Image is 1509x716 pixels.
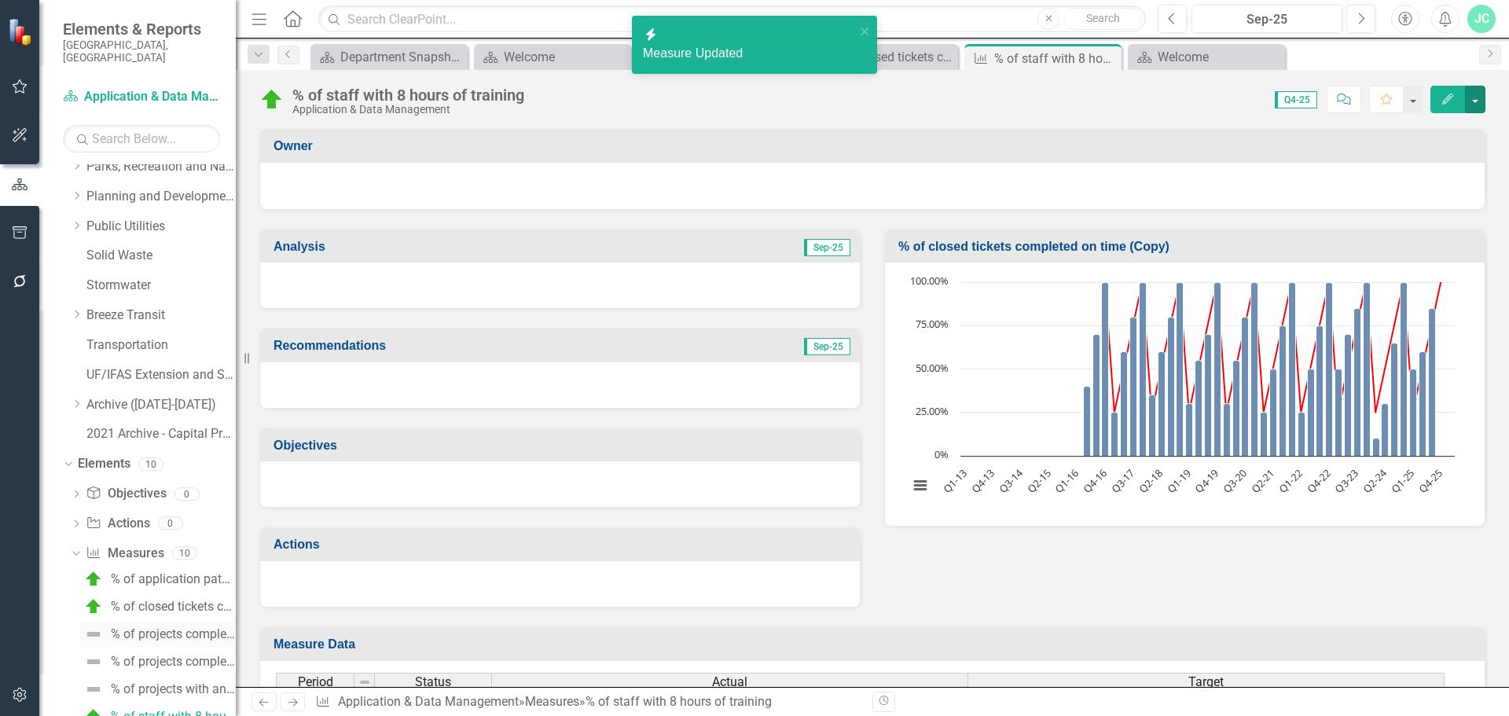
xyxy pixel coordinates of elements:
[831,47,954,67] div: % of closed tickets completed on time
[1382,404,1389,457] path: Q2-24, 30. Actual.
[1261,413,1268,457] path: Q1-21, 25. Actual.
[1467,5,1496,33] button: JC
[174,487,200,501] div: 0
[86,545,163,563] a: Measures
[940,466,969,495] text: Q1-13
[158,517,183,531] div: 0
[994,49,1118,68] div: % of staff with 8 hours of training
[86,396,236,414] a: Archive ([DATE]-[DATE])
[909,475,931,497] button: View chart menu, Chart
[63,39,220,64] small: [GEOGRAPHIC_DATA], [GEOGRAPHIC_DATA]
[1316,326,1324,457] path: Q3-22, 75. Actual.
[1248,466,1277,495] text: Q2-21
[478,47,627,67] a: Welcome
[84,625,103,644] img: Not Defined
[1275,91,1317,108] span: Q4-25
[1136,466,1165,495] text: Q2-18
[965,282,1451,457] g: Actual, series 1 of 2. Bar series with 53 bars.
[80,594,236,619] a: % of closed tickets completed on time
[111,572,236,586] div: % of application patches for Enterprise systems
[84,570,103,589] img: On Target
[1415,466,1445,495] text: Q4-25
[86,485,166,503] a: Objectives
[643,45,855,63] div: Measure Updated
[1192,466,1221,495] text: Q4-19
[1024,466,1053,495] text: Q2-15
[80,649,236,674] a: % of projects completed within budget - Applications
[318,6,1146,33] input: Search ClearPoint...
[1140,283,1147,457] path: Q4-17, 100. Actual.
[86,188,236,206] a: Planning and Development Services
[916,361,949,375] text: 50.00%
[504,47,627,67] div: Welcome
[274,339,679,353] h3: Recommendations
[1233,361,1240,457] path: Q2-20, 55. Actual.
[292,86,524,104] div: % of staff with 8 hours of training
[934,447,949,461] text: 0%
[340,47,464,67] div: Department Snapshot
[1111,413,1118,457] path: Q1-17, 25. Actual.
[78,455,130,473] a: Elements
[111,600,236,614] div: % of closed tickets completed on time
[172,547,197,560] div: 10
[1354,309,1361,457] path: Q3-23, 85. Actual.
[901,274,1463,510] svg: Interactive chart
[1191,5,1342,33] button: Sep-25
[860,22,871,40] button: close
[84,597,103,616] img: On Target
[1093,335,1100,457] path: Q3-16, 70. Actual.
[1121,352,1128,457] path: Q2-17, 60. Actual.
[86,515,149,533] a: Actions
[1130,318,1137,457] path: Q3-17, 80. Actual.
[1186,404,1193,457] path: Q1-19, 30. Actual.
[916,404,949,418] text: 25.00%
[1276,466,1305,495] text: Q1-22
[63,20,220,39] span: Elements & Reports
[315,693,861,711] div: » »
[314,47,464,67] a: Department Snapshot
[1188,675,1224,689] span: Target
[804,338,850,355] span: Sep-25
[1132,47,1281,67] a: Welcome
[63,125,220,152] input: Search Below...
[1164,466,1193,495] text: Q1-19
[1214,283,1221,457] path: Q4-19, 100. Actual.
[712,675,747,689] span: Actual
[1242,318,1249,457] path: Q3-20, 80. Actual.
[1332,466,1361,495] text: Q3-23
[1289,283,1296,457] path: Q4-21, 100. Actual.
[910,274,949,288] text: 100.00%
[274,439,852,453] h3: Objectives
[1429,309,1436,457] path: Q3-25, 85. Actual.
[338,694,519,709] a: Application & Data Management
[898,240,1477,254] h3: % of closed tickets completed on time (Copy)
[80,677,236,702] a: % of projects with an initial schedule and budget - Applications
[916,317,949,331] text: 75.00%
[1149,395,1156,457] path: Q1-18, 35. Actual.
[111,627,236,641] div: % of projects completed on time - Applications
[586,694,772,709] div: % of staff with 8 hours of training
[415,675,451,689] span: Status
[8,17,35,45] img: ClearPoint Strategy
[259,87,285,112] img: On Target
[358,676,371,688] img: 8DAGhfEEPCf229AAAAAElFTkSuQmCC
[1326,283,1333,457] path: Q4-22, 100. Actual.
[111,655,236,669] div: % of projects completed within budget - Applications
[1102,283,1109,457] path: Q4-16, 100. Actual.
[1168,318,1175,457] path: Q3-18, 80. Actual.
[1410,369,1417,457] path: Q1-25, 50. Actual.
[996,466,1026,496] text: Q3-14
[84,652,103,671] img: Not Defined
[86,425,236,443] a: 2021 Archive - Capital Projects
[292,104,524,116] div: Application & Data Management
[1401,283,1408,457] path: Q4-24, 100. Actual.
[968,466,997,495] text: Q4-13
[274,240,574,254] h3: Analysis
[111,682,236,696] div: % of projects with an initial schedule and budget - Applications
[1308,369,1315,457] path: Q2-22, 50. Actual.
[1360,466,1390,496] text: Q2-24
[1335,369,1342,457] path: Q1-23, 50. Actual.
[1304,466,1333,495] text: Q4-22
[804,239,850,256] span: Sep-25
